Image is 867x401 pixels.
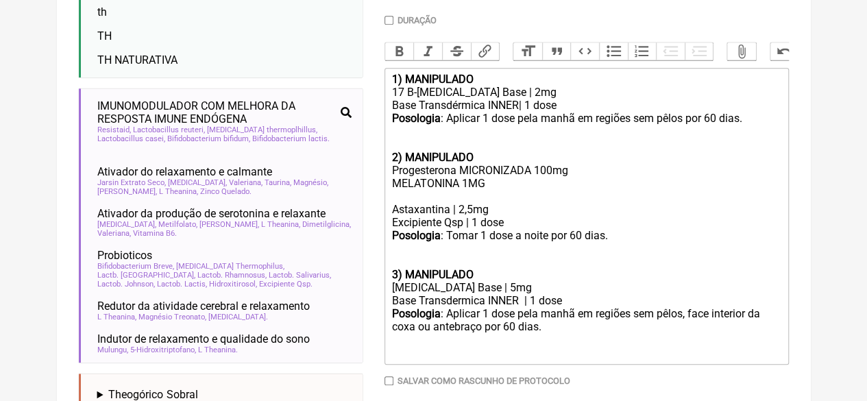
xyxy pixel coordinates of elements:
span: Lactobacillus reuteri [133,125,205,134]
div: : Aplicar 1 dose pela manhã em regiões sem pêlos por 60 dias. [391,112,781,151]
span: Valeriana [229,178,262,187]
button: Increase Level [685,42,713,60]
span: Magnésio Treonato [138,313,206,321]
span: th [97,5,107,19]
span: [PERSON_NAME] [97,187,157,196]
button: Code [570,42,599,60]
span: Lactb. [GEOGRAPHIC_DATA] [97,271,195,280]
span: TH [97,29,112,42]
span: Lactob. Johnson [97,280,155,289]
button: Bold [385,42,414,60]
button: Decrease Level [656,42,685,60]
span: Theogórico Sobral [108,388,197,401]
div: Base Transdérmica INNER| 1 dose [391,99,781,112]
span: Bifidobacterium lactis [252,134,330,143]
label: Salvar como rascunho de Protocolo [398,376,570,386]
button: Heading [513,42,542,60]
span: [MEDICAL_DATA] thermoplhillus [207,125,317,134]
span: Probioticos [97,249,152,262]
strong: 2) MANIPULADO [391,151,473,164]
span: Magnésio [293,178,328,187]
button: Numbers [628,42,657,60]
span: Zinco Quelado [200,187,252,196]
span: Indutor de relaxamento e qualidade do sono [97,332,310,345]
span: Dimetilglicina [302,220,351,229]
span: Lactob. Salivarius [269,271,331,280]
strong: Posologia [391,112,440,125]
button: Italic [413,42,442,60]
div: Base Transdermica INNER | 1 dose [391,294,781,307]
span: Hidroxitirosol [209,280,257,289]
div: Progesterona MICRONIZADA 100mg MELATONINA 1MG Astaxantina | 2,5mg [391,164,781,216]
span: 5-Hidroxitriptofano [130,345,196,354]
span: [MEDICAL_DATA] Thermophilus [176,262,284,271]
span: IMUNOMODULADOR COM MELHORA DA RESPOSTA IMUNE ENDÓGENA [97,99,335,125]
strong: Posologia [391,229,440,242]
span: Ativador do relaxamento e calmante [97,165,272,178]
span: Excipiente Qsp [259,280,313,289]
div: 17 B-[MEDICAL_DATA] Base | 2mg [391,86,781,99]
span: L Theanina [198,345,238,354]
strong: 3) MANIPULADO [391,268,473,281]
span: Lactob. Lactis [157,280,207,289]
button: Bullets [599,42,628,60]
span: TH NATURATIVA [97,53,178,66]
span: Ativador da produção de serotonina e relaxante [97,207,326,220]
span: Bifidobacterium Breve [97,262,174,271]
span: Lactob. Rhamnosus [197,271,267,280]
span: L Theanina [261,220,300,229]
span: Vitamina B6 [133,229,177,238]
span: [MEDICAL_DATA] [208,313,268,321]
div: : Tomar 1 dose a noite por 60 dias. [391,229,781,268]
label: Duração [398,15,437,25]
button: Quote [542,42,571,60]
span: Mulungu [97,345,128,354]
button: Strikethrough [442,42,471,60]
span: Lactobacillus casei [97,134,165,143]
button: Link [471,42,500,60]
span: Jarsin Extrato Seco [97,178,166,187]
strong: 1) MANIPULADO [391,73,473,86]
button: Undo [770,42,799,60]
div: [MEDICAL_DATA] Base | 5mg [391,281,781,294]
div: Excipiente Qsp | 1 dose [391,216,781,229]
span: Resistaid [97,125,131,134]
div: : Aplicar 1 dose pela manhã em regiões sem pêlos, face interior da coxa ou antebraço por 60 dias. [391,307,781,359]
span: [PERSON_NAME] [199,220,259,229]
span: Redutor da atividade cerebral e relaxamento [97,300,310,313]
span: [MEDICAL_DATA] [168,178,227,187]
span: L Theanina [159,187,198,196]
span: Bifidobacterium bifidum [167,134,250,143]
span: [MEDICAL_DATA] [97,220,156,229]
strong: Posologia [391,307,440,320]
span: Taurina [265,178,291,187]
span: L Theanina [97,313,136,321]
button: Attach Files [727,42,756,60]
summary: Theogórico Sobral [97,388,352,401]
span: Metilfolato [158,220,197,229]
span: Valeriana [97,229,131,238]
